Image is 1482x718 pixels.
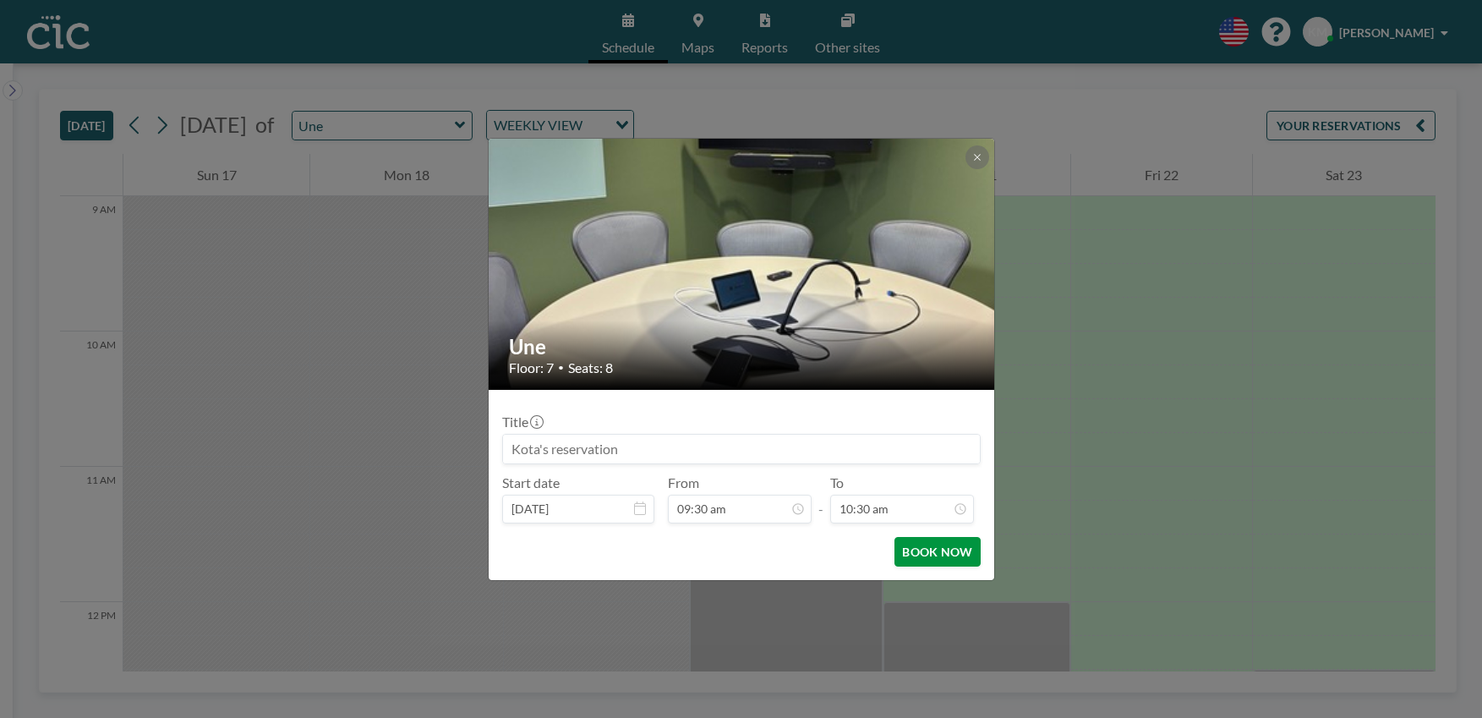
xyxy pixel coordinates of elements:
label: Title [502,414,542,430]
button: BOOK NOW [894,537,980,567]
span: Seats: 8 [568,359,613,376]
span: • [558,361,564,374]
label: Start date [502,474,560,491]
label: To [830,474,844,491]
input: Kota's reservation [503,435,980,463]
label: From [668,474,699,491]
h2: Une [509,334,976,359]
span: Floor: 7 [509,359,554,376]
span: - [818,480,823,518]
